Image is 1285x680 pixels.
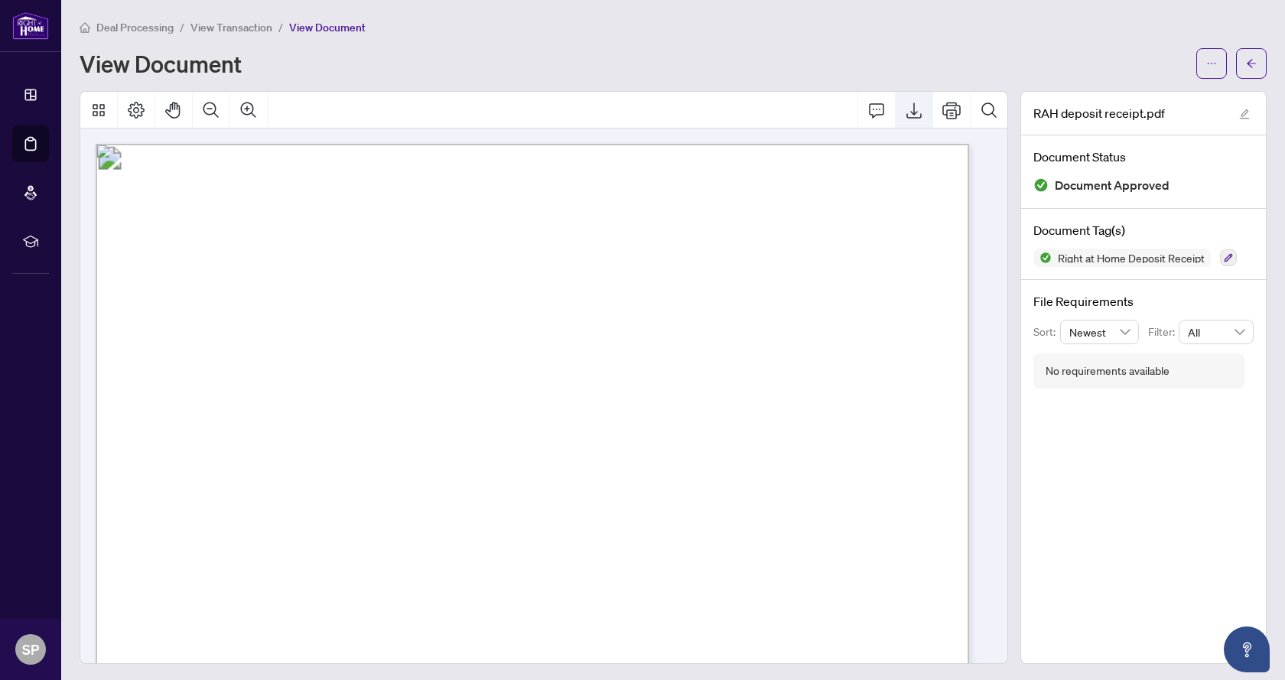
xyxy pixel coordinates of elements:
span: arrow-left [1246,58,1257,69]
span: Document Approved [1055,175,1170,196]
span: RAH deposit receipt.pdf [1033,104,1165,122]
h4: Document Status [1033,148,1254,166]
img: Document Status [1033,177,1049,193]
li: / [278,18,283,36]
h1: View Document [80,51,242,76]
div: No requirements available [1046,363,1170,379]
span: ellipsis [1206,58,1217,69]
p: Sort: [1033,324,1060,340]
span: Newest [1069,320,1130,343]
span: Deal Processing [96,21,174,34]
img: logo [12,11,49,40]
span: All [1188,320,1244,343]
h4: File Requirements [1033,292,1254,311]
li: / [180,18,184,36]
button: Open asap [1224,626,1270,672]
img: Status Icon [1033,249,1052,267]
span: View Document [289,21,366,34]
h4: Document Tag(s) [1033,221,1254,239]
span: View Transaction [190,21,272,34]
p: Filter: [1148,324,1179,340]
span: home [80,22,90,33]
span: SP [22,639,39,660]
span: edit [1239,109,1250,119]
span: Right at Home Deposit Receipt [1052,252,1211,263]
